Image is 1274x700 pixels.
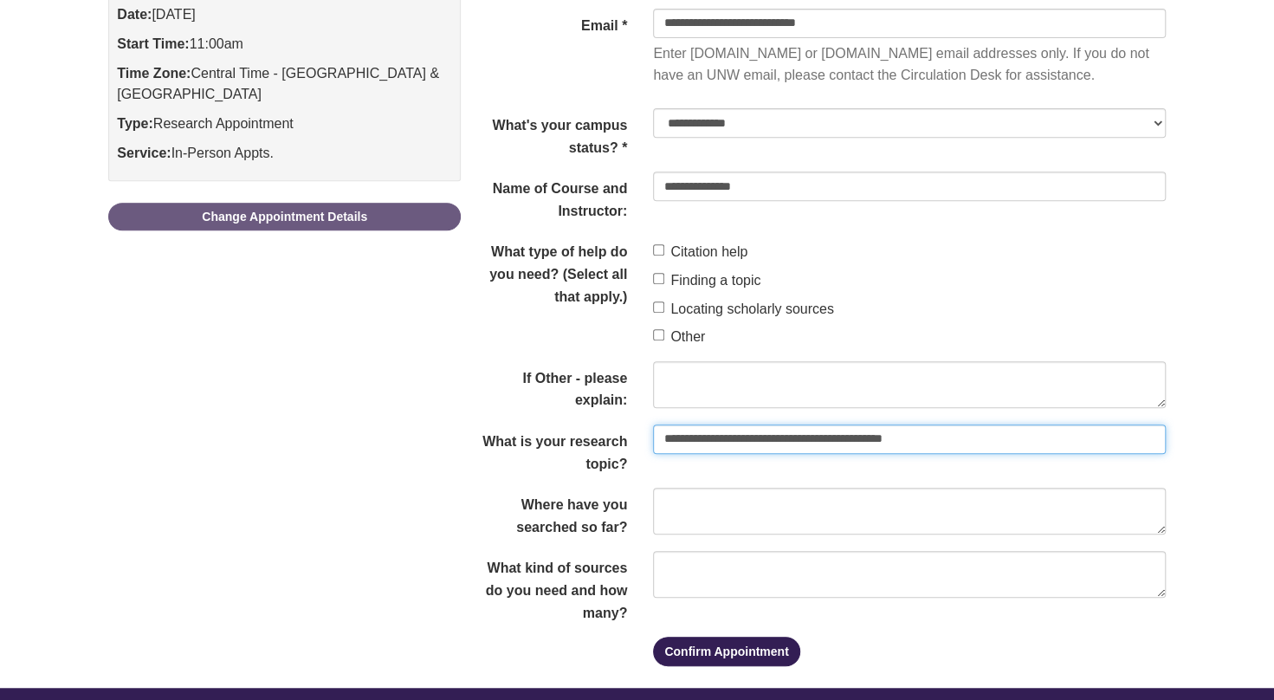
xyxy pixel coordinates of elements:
[461,361,640,412] label: If Other - please explain:
[117,143,452,164] p: In-Person Appts.
[653,637,799,666] button: Confirm Appointment
[461,235,640,308] legend: What type of help do you need? (Select all that apply.)
[653,326,705,348] label: Other
[117,7,152,22] strong: Date:
[461,551,640,624] label: What kind of sources do you need and how many?
[117,116,152,131] strong: Type:
[461,108,640,159] label: What's your campus status? *
[117,4,452,25] p: [DATE]
[117,63,452,105] p: Central Time - [GEOGRAPHIC_DATA] & [GEOGRAPHIC_DATA]
[461,172,640,222] label: Name of Course and Instructor:
[653,329,664,340] input: Other
[117,146,171,160] strong: Service:
[461,9,640,37] label: Email *
[117,66,191,81] strong: Time Zone:
[653,273,664,284] input: Finding a topic
[653,269,760,292] label: Finding a topic
[653,241,747,263] label: Citation help
[653,42,1165,87] div: Enter [DOMAIN_NAME] or [DOMAIN_NAME] email addresses only. If you do not have an UNW email, pleas...
[461,488,640,538] label: Where have you searched so far?
[117,113,452,134] p: Research Appointment
[117,36,189,51] strong: Start Time:
[461,425,640,475] label: What is your research topic?
[653,298,834,321] label: Locating scholarly sources
[653,244,664,256] input: Citation help
[653,301,664,313] input: Locating scholarly sources
[108,203,461,230] a: Change Appointment Details
[117,34,452,55] p: 11:00am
